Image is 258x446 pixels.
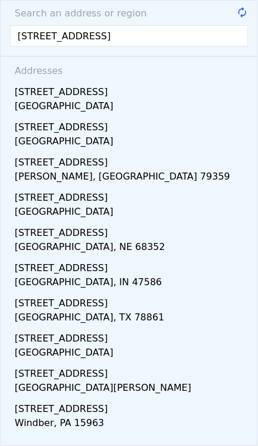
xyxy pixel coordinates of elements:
[5,6,147,21] span: Search an address or region
[15,310,248,327] div: [GEOGRAPHIC_DATA], TX 78861
[15,116,248,134] div: [STREET_ADDRESS]
[15,99,248,116] div: [GEOGRAPHIC_DATA]
[10,57,248,80] div: Addresses
[15,362,248,381] div: [STREET_ADDRESS]
[15,221,248,240] div: [STREET_ADDRESS]
[15,151,248,170] div: [STREET_ADDRESS]
[15,240,248,256] div: [GEOGRAPHIC_DATA], NE 68352
[15,134,248,151] div: [GEOGRAPHIC_DATA]
[15,327,248,346] div: [STREET_ADDRESS]
[15,186,248,205] div: [STREET_ADDRESS]
[15,80,248,99] div: [STREET_ADDRESS]
[15,275,248,292] div: [GEOGRAPHIC_DATA], IN 47586
[15,256,248,275] div: [STREET_ADDRESS]
[15,397,248,416] div: [STREET_ADDRESS]
[15,205,248,221] div: [GEOGRAPHIC_DATA]
[15,346,248,362] div: [GEOGRAPHIC_DATA]
[15,416,248,433] div: Windber, PA 15963
[15,292,248,310] div: [STREET_ADDRESS]
[15,170,248,186] div: [PERSON_NAME], [GEOGRAPHIC_DATA] 79359
[15,381,248,397] div: [GEOGRAPHIC_DATA][PERSON_NAME]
